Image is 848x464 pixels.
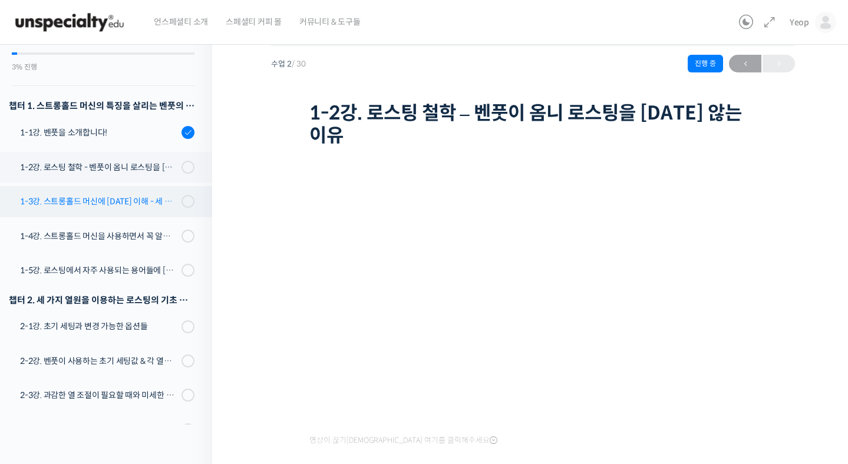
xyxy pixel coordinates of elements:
h1: 1-2강. 로스팅 철학 – 벤풋이 옴니 로스팅을 [DATE] 않는 이유 [309,102,757,147]
div: 2-3강. 과감한 열 조절이 필요할 때와 미세한 열 조절이 필요할 때 [20,389,178,402]
a: 설정 [152,366,226,396]
div: 2-2강. 벤풋이 사용하는 초기 세팅값 & 각 열원이 하는 역할 [20,354,178,367]
span: 영상이 끊기[DEMOGRAPHIC_DATA] 여기를 클릭해주세요 [309,436,497,445]
div: 1-1강. 벤풋을 소개합니다! [20,126,178,139]
span: / 30 [292,59,306,69]
span: 수업 2 [271,60,306,68]
div: 2-1강. 초기 세팅과 변경 가능한 옵션들 [20,320,178,333]
div: 1-3강. 스트롱홀드 머신에 [DATE] 이해 - 세 가지 열원이 만들어내는 변화 [20,195,178,208]
span: 설정 [182,384,196,393]
div: 1-4강. 스트롱홀드 머신을 사용하면서 꼭 알고 있어야 할 유의사항 [20,230,178,243]
div: 진행 중 [688,55,723,72]
div: 1-5강. 로스팅에서 자주 사용되는 용어들에 [DATE] 이해 [20,264,178,277]
a: 대화 [78,366,152,396]
span: ← [729,56,761,72]
div: 2-4강. 적외선 프로브의 특성에 맞춰 주의해야 할 점들 [20,423,178,436]
a: 홈 [4,366,78,396]
div: 챕터 2. 세 가지 열원을 이용하는 로스팅의 기초 설계 [9,292,194,308]
span: 대화 [108,385,122,394]
span: 홈 [37,384,44,393]
div: 3% 진행 [12,64,194,71]
div: 1-2강. 로스팅 철학 - 벤풋이 옴니 로스팅을 [DATE] 않는 이유 [20,161,178,174]
a: ←이전 [729,55,761,72]
h3: 챕터 1. 스트롱홀드 머신의 특징을 살리는 벤풋의 로스팅 방식 [9,98,194,114]
span: Yeop [790,17,809,28]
